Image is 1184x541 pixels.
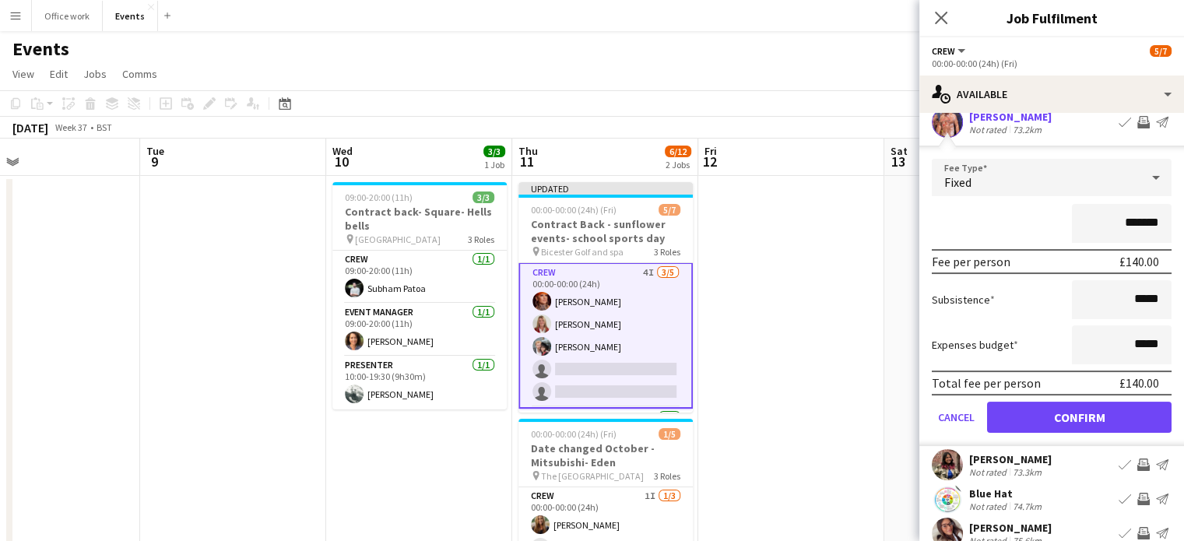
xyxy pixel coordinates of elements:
app-card-role: Event Manager1/1 [518,409,693,462]
span: View [12,67,34,81]
div: [PERSON_NAME] [969,452,1052,466]
span: 00:00-00:00 (24h) (Fri) [531,204,617,216]
a: Comms [116,64,163,84]
span: Thu [518,144,538,158]
span: 13 [888,153,908,170]
span: 11 [516,153,538,170]
app-card-role: Crew1/109:00-20:00 (11h)Subham Patoa [332,251,507,304]
button: Office work [32,1,103,31]
div: 00:00-00:00 (24h) (Fri) [932,58,1172,69]
span: 6/12 [665,146,691,157]
span: 3/3 [483,146,505,157]
div: Not rated [969,124,1010,135]
span: The [GEOGRAPHIC_DATA] [541,470,644,482]
div: 2 Jobs [666,159,690,170]
span: 9 [144,153,164,170]
div: Fee per person [932,254,1010,269]
app-card-role: Crew4I3/500:00-00:00 (24h)[PERSON_NAME][PERSON_NAME][PERSON_NAME] [518,262,693,409]
div: 1 Job [484,159,504,170]
label: Subsistence [932,293,995,307]
a: View [6,64,40,84]
div: £140.00 [1119,254,1159,269]
div: 73.3km [1010,466,1045,478]
app-card-role: Event Manager1/109:00-20:00 (11h)[PERSON_NAME] [332,304,507,357]
span: Wed [332,144,353,158]
div: £140.00 [1119,375,1159,391]
span: Fri [704,144,717,158]
div: Available [919,76,1184,113]
span: Crew [932,45,955,57]
app-job-card: 09:00-20:00 (11h)3/3Contract back- Square- Hells bells [GEOGRAPHIC_DATA]3 RolesCrew1/109:00-20:00... [332,182,507,409]
span: 3/3 [473,191,494,203]
div: 73.2km [1010,124,1045,135]
h1: Events [12,37,69,61]
div: BST [97,121,112,133]
button: Crew [932,45,968,57]
app-card-role: Presenter1/110:00-19:30 (9h30m)[PERSON_NAME] [332,357,507,409]
span: Bicester Golf and spa [541,246,624,258]
span: [GEOGRAPHIC_DATA] [355,234,441,245]
div: [PERSON_NAME] [969,521,1052,535]
div: 74.7km [1010,501,1045,512]
a: Edit [44,64,74,84]
div: Updated [518,182,693,195]
h3: Contract back- Square- Hells bells [332,205,507,233]
span: 12 [702,153,717,170]
span: Sat [891,144,908,158]
button: Events [103,1,158,31]
span: Fixed [944,174,971,190]
div: [DATE] [12,120,48,135]
span: 3 Roles [468,234,494,245]
div: Not rated [969,466,1010,478]
app-job-card: Updated00:00-00:00 (24h) (Fri)5/7Contract Back - sunflower events- school sports day Bicester Gol... [518,182,693,413]
span: Week 37 [51,121,90,133]
span: 5/7 [659,204,680,216]
span: Edit [50,67,68,81]
span: 3 Roles [654,470,680,482]
span: 09:00-20:00 (11h) [345,191,413,203]
h3: Contract Back - sunflower events- school sports day [518,217,693,245]
h3: Job Fulfilment [919,8,1184,28]
span: Tue [146,144,164,158]
span: Comms [122,67,157,81]
h3: Date changed October - Mitsubishi- Eden [518,441,693,469]
div: Blue Hat [969,487,1045,501]
div: Not rated [969,501,1010,512]
div: Total fee per person [932,375,1041,391]
button: Confirm [987,402,1172,433]
button: Cancel [932,402,981,433]
div: [PERSON_NAME] [969,110,1052,124]
a: Jobs [77,64,113,84]
span: 3 Roles [654,246,680,258]
span: 10 [330,153,353,170]
label: Expenses budget [932,338,1018,352]
span: 1/5 [659,428,680,440]
span: Jobs [83,67,107,81]
span: 00:00-00:00 (24h) (Fri) [531,428,617,440]
span: 5/7 [1150,45,1172,57]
